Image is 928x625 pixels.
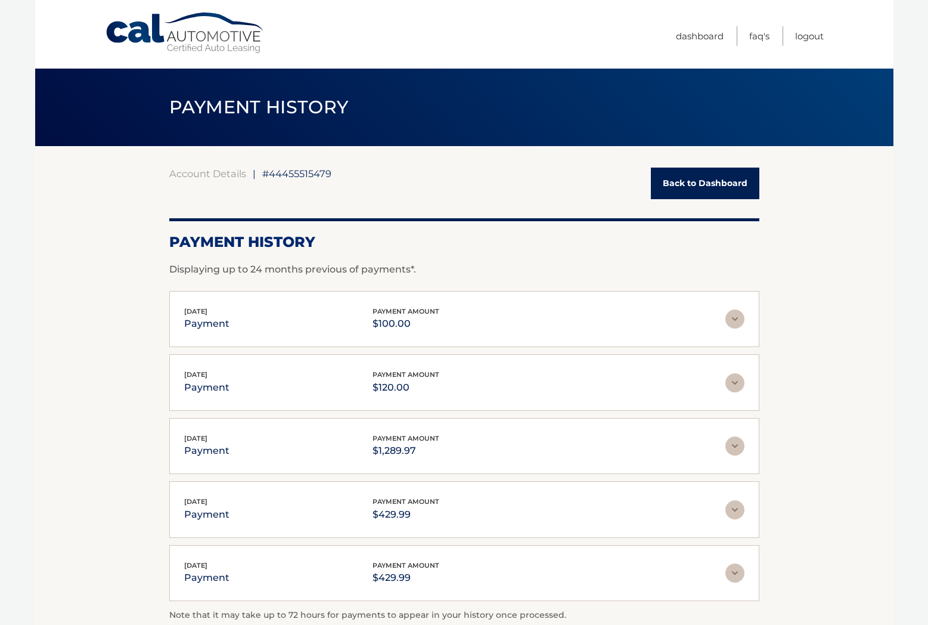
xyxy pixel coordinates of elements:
[373,307,439,315] span: payment amount
[184,434,207,443] span: [DATE]
[105,12,266,54] a: Cal Automotive
[373,497,439,506] span: payment amount
[169,96,349,118] span: PAYMENT HISTORY
[184,315,229,332] p: payment
[725,373,744,392] img: accordion-rest.svg
[262,168,331,180] span: #44455515479
[373,434,439,443] span: payment amount
[169,233,759,251] h2: Payment History
[373,570,439,586] p: $429.99
[184,497,207,506] span: [DATE]
[651,168,759,199] a: Back to Dashboard
[373,370,439,379] span: payment amount
[725,500,744,519] img: accordion-rest.svg
[373,561,439,570] span: payment amount
[725,564,744,583] img: accordion-rest.svg
[725,310,744,329] img: accordion-rest.svg
[184,307,207,315] span: [DATE]
[795,26,824,46] a: Logout
[373,315,439,332] p: $100.00
[373,506,439,523] p: $429.99
[169,262,759,277] p: Displaying up to 24 months previous of payments*.
[749,26,769,46] a: FAQ's
[184,443,229,459] p: payment
[184,370,207,379] span: [DATE]
[184,506,229,523] p: payment
[725,437,744,456] img: accordion-rest.svg
[184,570,229,586] p: payment
[184,379,229,396] p: payment
[253,168,256,180] span: |
[169,168,246,180] a: Account Details
[373,379,439,396] p: $120.00
[169,608,759,623] p: Note that it may take up to 72 hours for payments to appear in your history once processed.
[373,443,439,459] p: $1,289.97
[676,26,724,46] a: Dashboard
[184,561,207,570] span: [DATE]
